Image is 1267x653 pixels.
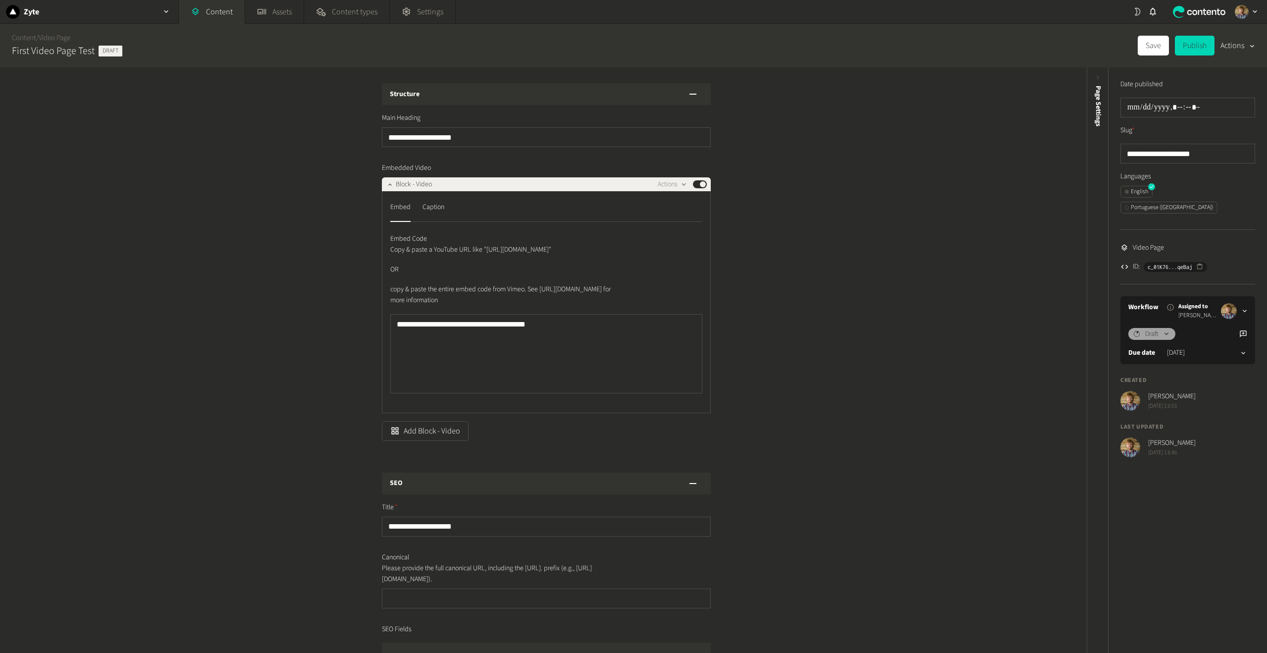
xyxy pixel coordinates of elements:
[1220,36,1255,55] button: Actions
[390,244,616,255] p: Copy & paste a YouTube URL like "[URL][DOMAIN_NAME]"
[382,502,398,513] span: Title
[382,421,469,441] button: Add Block - Video
[1167,348,1185,358] time: [DATE]
[6,5,20,19] img: Zyte
[658,178,687,190] button: Actions
[1148,402,1196,411] span: [DATE] 13:01
[99,46,122,56] span: Draft
[1128,348,1155,358] label: Due date
[1178,311,1217,320] span: [PERSON_NAME]
[390,284,616,306] p: copy & paste the entire embed code from Vimeo. See [URL][DOMAIN_NAME] for more information
[1120,391,1140,411] img: Péter Soltész
[1145,329,1159,339] span: Draft
[1148,391,1196,402] span: [PERSON_NAME]
[382,113,421,123] span: Main Heading
[39,33,70,43] a: Video Page
[12,33,36,43] a: Content
[1144,262,1207,272] button: c_01K76...qeBaj
[417,6,443,18] span: Settings
[1128,302,1159,313] a: Workflow
[1120,171,1255,182] label: Languages
[1120,376,1255,385] h4: Created
[1175,36,1214,55] button: Publish
[24,6,39,18] h2: Zyte
[1178,302,1217,311] span: Assigned to
[1093,86,1104,126] span: Page Settings
[390,234,427,244] span: Embed Code
[1120,437,1140,457] img: Péter Soltész
[1125,203,1213,212] div: Portuguese ([GEOGRAPHIC_DATA])
[36,33,39,43] span: /
[1120,186,1153,198] button: English
[382,563,607,585] p: Please provide the full canonical URL, including the [URL]. prefix (e.g., [URL][DOMAIN_NAME]).
[382,624,412,635] span: SEO Fields
[1148,438,1196,448] span: [PERSON_NAME]
[1235,5,1249,19] img: Péter Soltész
[1128,328,1175,340] button: Draft
[1120,423,1255,432] h4: Last updated
[390,478,403,489] h3: SEO
[1221,303,1237,319] img: Péter Soltész
[1138,36,1169,55] button: Save
[12,44,95,58] h2: First Video Page Test
[1120,79,1163,90] label: Date published
[390,264,616,275] p: OR
[1133,243,1164,253] span: Video Page
[1148,263,1192,272] span: c_01K76...qeBaj
[1148,448,1196,457] span: [DATE] 13:46
[390,89,420,100] h3: Structure
[382,163,431,173] span: Embedded Video
[332,6,377,18] span: Content types
[1120,202,1217,214] button: Portuguese ([GEOGRAPHIC_DATA])
[396,179,432,190] span: Block - Video
[382,552,409,563] span: Canonical
[1125,187,1148,196] div: English
[1120,125,1135,136] label: Slug
[390,199,411,215] div: Embed
[1133,262,1140,272] span: ID:
[422,199,444,215] div: Caption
